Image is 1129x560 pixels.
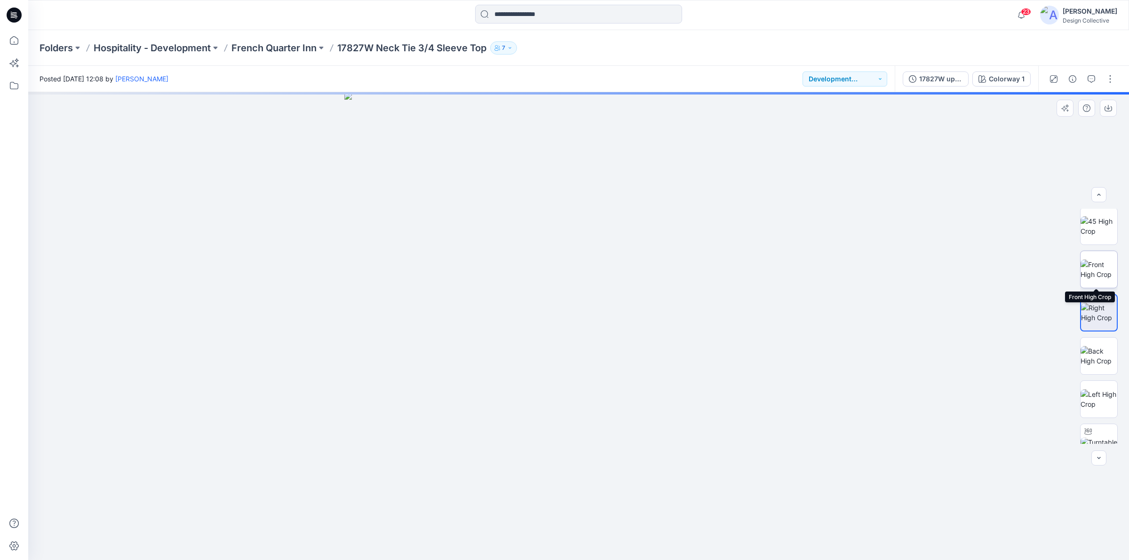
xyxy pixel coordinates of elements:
img: eyJhbGciOiJIUzI1NiIsImtpZCI6IjAiLCJzbHQiOiJzZXMiLCJ0eXAiOiJKV1QifQ.eyJkYXRhIjp7InR5cGUiOiJzdG9yYW... [344,92,812,560]
img: Right High Crop [1081,303,1117,323]
button: 7 [490,41,517,55]
img: Front High Crop [1081,260,1117,279]
div: Colorway 1 [989,74,1025,84]
span: Posted [DATE] 12:08 by [40,74,168,84]
button: 17827W upload to stylezone with tie [903,71,969,87]
a: French Quarter Inn [231,41,317,55]
a: [PERSON_NAME] [115,75,168,83]
img: Turntable [1081,437,1117,447]
img: Back High Crop [1081,346,1117,366]
a: Hospitality - Development [94,41,211,55]
button: Details [1065,71,1080,87]
span: 23 [1021,8,1031,16]
p: 7 [502,43,505,53]
button: Colorway 1 [972,71,1031,87]
div: Design Collective [1063,17,1117,24]
div: 17827W upload to stylezone with tie [919,74,962,84]
img: 45 High Crop [1081,216,1117,236]
a: Folders [40,41,73,55]
div: [PERSON_NAME] [1063,6,1117,17]
p: 17827W Neck Tie 3/4 Sleeve Top [337,41,486,55]
img: Left High Crop [1081,389,1117,409]
img: avatar [1040,6,1059,24]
